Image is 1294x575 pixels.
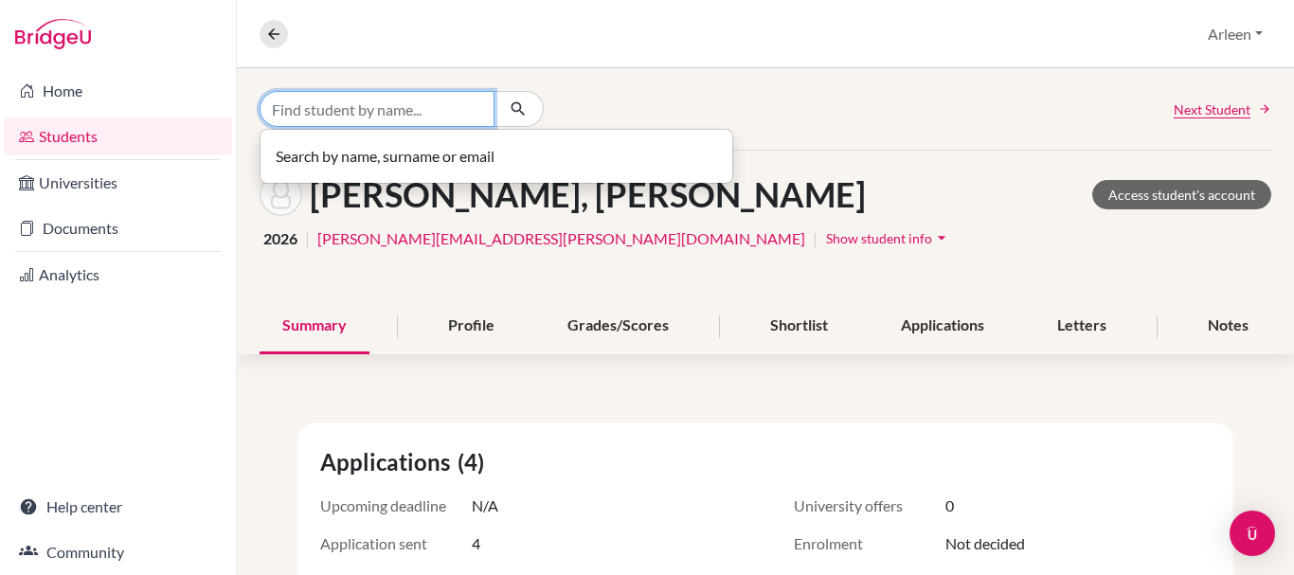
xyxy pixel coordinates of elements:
[260,91,494,127] input: Find student by name...
[4,72,232,110] a: Home
[320,445,458,479] span: Applications
[4,256,232,294] a: Analytics
[15,19,91,49] img: Bridge-U
[794,532,945,555] span: Enrolment
[472,494,498,517] span: N/A
[260,298,369,354] div: Summary
[826,230,932,246] span: Show student info
[263,227,297,250] span: 2026
[320,532,472,555] span: Application sent
[1174,99,1271,119] a: Next Student
[1174,99,1250,119] span: Next Student
[276,145,717,168] p: Search by name, surname or email
[945,494,954,517] span: 0
[4,209,232,247] a: Documents
[4,533,232,571] a: Community
[425,298,517,354] div: Profile
[932,228,951,247] i: arrow_drop_down
[305,227,310,250] span: |
[472,532,480,555] span: 4
[1185,298,1271,354] div: Notes
[1199,16,1271,52] button: Arleen
[4,488,232,526] a: Help center
[545,298,692,354] div: Grades/Scores
[458,445,492,479] span: (4)
[878,298,1007,354] div: Applications
[320,494,472,517] span: Upcoming deadline
[317,227,805,250] a: [PERSON_NAME][EMAIL_ADDRESS][PERSON_NAME][DOMAIN_NAME]
[1034,298,1129,354] div: Letters
[4,164,232,202] a: Universities
[260,173,302,216] img: DANIELA MARIA FERNANDEZ LIZARDO's avatar
[1230,511,1275,556] div: Open Intercom Messenger
[794,494,945,517] span: University offers
[747,298,851,354] div: Shortlist
[945,532,1025,555] span: Not decided
[310,174,866,215] h1: [PERSON_NAME], [PERSON_NAME]
[813,227,818,250] span: |
[4,117,232,155] a: Students
[825,224,952,253] button: Show student infoarrow_drop_down
[1092,180,1271,209] a: Access student's account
